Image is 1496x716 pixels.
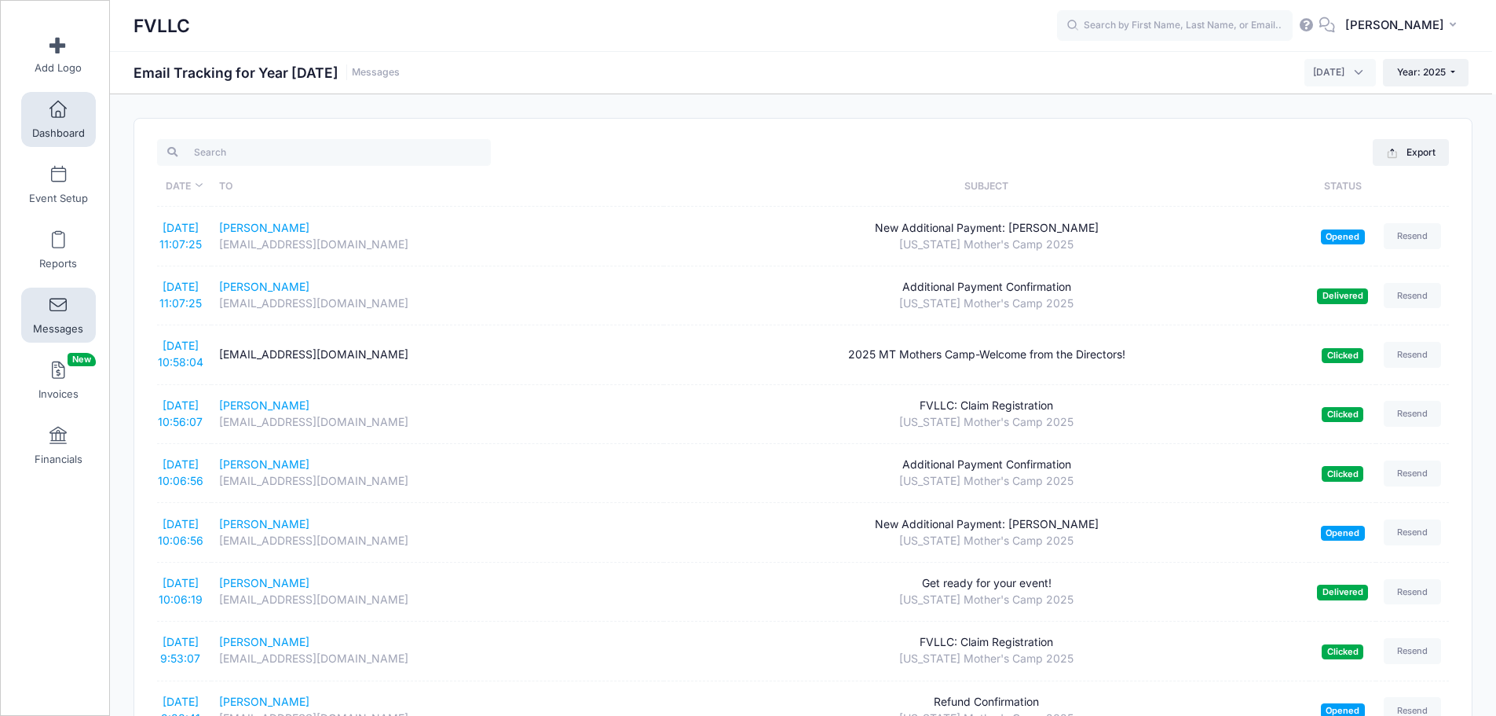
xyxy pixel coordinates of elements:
div: [US_STATE] Mother's Camp 2025 [671,533,1302,549]
a: [DATE] 10:58:04 [158,339,203,369]
a: Resend [1384,342,1442,368]
a: [PERSON_NAME][EMAIL_ADDRESS][DOMAIN_NAME] [219,516,656,549]
button: Year: 2025 [1383,59,1469,86]
input: Search [157,139,491,166]
span: Clicked [1322,644,1363,659]
a: Resend [1384,401,1442,427]
a: [DATE] 10:06:56 [158,457,203,487]
div: [US_STATE] Mother's Camp 2025 [671,592,1302,608]
div: [PERSON_NAME] [219,634,656,651]
div: [EMAIL_ADDRESS][DOMAIN_NAME] [219,414,656,431]
div: [US_STATE] Mother's Camp 2025 [671,414,1302,431]
a: Add Logo [21,27,96,82]
span: New [68,353,96,366]
div: New Additional Payment: [PERSON_NAME] [671,516,1302,533]
a: [PERSON_NAME][EMAIL_ADDRESS][DOMAIN_NAME] [219,279,656,312]
a: Resend [1384,283,1442,309]
span: [PERSON_NAME] [1345,17,1444,34]
div: FVLLC: Claim Registration [671,634,1302,651]
span: Delivered [1317,585,1368,600]
span: Opened [1321,229,1365,244]
span: Year: 2025 [1397,66,1446,78]
span: Opened [1321,526,1365,541]
a: Messages [352,67,400,79]
div: [PERSON_NAME] [219,516,656,533]
div: [EMAIL_ADDRESS][DOMAIN_NAME] [219,592,656,608]
h1: FVLLC [134,8,190,44]
span: Delivered [1317,288,1368,303]
a: [DATE] 11:07:25 [159,221,202,251]
button: [PERSON_NAME] [1335,8,1472,44]
a: [PERSON_NAME][EMAIL_ADDRESS][DOMAIN_NAME] [219,634,656,667]
span: Messages [33,322,83,336]
div: [EMAIL_ADDRESS][DOMAIN_NAME] [219,347,656,363]
div: [US_STATE] Mother's Camp 2025 [671,651,1302,667]
a: [DATE] 11:07:25 [159,280,202,310]
a: Dashboard [21,92,96,147]
div: [PERSON_NAME] [219,457,656,473]
div: [US_STATE] Mother's Camp 2025 [671,296,1302,312]
span: October 2025 [1304,59,1376,86]
a: [DATE] 10:56:07 [158,398,203,428]
th: : activate to sort column ascending [1376,166,1449,207]
span: Add Logo [35,61,82,75]
a: [DATE] 10:06:19 [159,576,203,606]
div: [PERSON_NAME] [219,575,656,592]
th: To: activate to sort column ascending [211,166,664,207]
div: [EMAIL_ADDRESS][DOMAIN_NAME] [219,473,656,490]
a: [DATE] 10:06:56 [158,517,203,547]
span: Clicked [1322,348,1363,363]
div: [EMAIL_ADDRESS][DOMAIN_NAME] [219,651,656,667]
a: [PERSON_NAME][EMAIL_ADDRESS][DOMAIN_NAME] [219,575,656,608]
span: Clicked [1322,466,1363,481]
div: [EMAIL_ADDRESS][DOMAIN_NAME] [219,533,656,549]
a: [PERSON_NAME][EMAIL_ADDRESS][DOMAIN_NAME] [219,220,656,253]
div: [EMAIL_ADDRESS][DOMAIN_NAME] [219,237,656,253]
span: Event Setup [29,192,88,205]
div: FVLLC: Claim Registration [671,398,1302,414]
span: October 2025 [1313,65,1344,79]
a: Event Setup [21,157,96,212]
div: [US_STATE] Mother's Camp 2025 [671,473,1302,490]
div: Get ready for your event! [671,575,1302,592]
span: Financials [35,453,82,466]
button: Export [1373,139,1449,166]
div: [EMAIL_ADDRESS][DOMAIN_NAME] [219,296,656,312]
span: Reports [39,257,77,270]
div: [US_STATE] Mother's Camp 2025 [671,237,1302,253]
a: [PERSON_NAME][EMAIL_ADDRESS][DOMAIN_NAME] [219,398,656,431]
th: Subject: activate to sort column ascending [664,166,1309,207]
div: [PERSON_NAME] [219,220,656,237]
div: Additional Payment Confirmation [671,457,1302,473]
span: Invoices [38,387,79,401]
div: Refund Confirmation [671,694,1302,710]
a: Resend [1384,579,1442,605]
a: Messages [21,288,96,343]
th: Date: activate to sort column ascending [157,166,211,207]
a: Resend [1384,638,1442,664]
th: Status: activate to sort column ascending [1309,166,1376,207]
span: Dashboard [32,127,85,140]
h1: Email Tracking for Year [DATE] [134,64,400,81]
a: InvoicesNew [21,353,96,408]
div: 2025 MT Mothers Camp-Welcome from the Directors! [671,347,1302,363]
a: [DATE] 9:53:07 [160,635,200,665]
a: Financials [21,418,96,473]
a: Resend [1384,223,1442,249]
a: Resend [1384,461,1442,487]
span: Clicked [1322,407,1363,422]
div: New Additional Payment: [PERSON_NAME] [671,220,1302,237]
a: [PERSON_NAME][EMAIL_ADDRESS][DOMAIN_NAME] [219,457,656,490]
a: Resend [1384,520,1442,545]
div: [PERSON_NAME] [219,398,656,414]
div: [PERSON_NAME] [219,279,656,296]
div: [PERSON_NAME] [219,694,656,710]
input: Search by First Name, Last Name, or Email... [1057,10,1293,42]
div: Additional Payment Confirmation [671,279,1302,296]
a: Reports [21,222,96,277]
